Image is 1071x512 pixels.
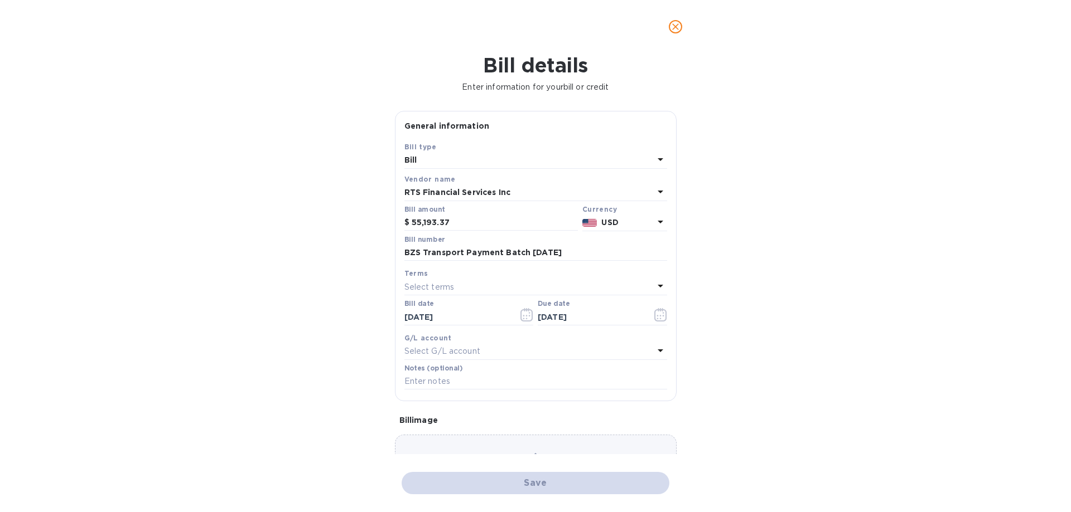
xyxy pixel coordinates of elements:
img: USD [582,219,597,227]
b: Terms [404,269,428,277]
p: Select terms [404,281,455,293]
label: Bill number [404,236,445,243]
b: General information [404,121,490,130]
b: Currency [582,205,617,213]
button: close [662,13,689,40]
input: Enter notes [404,373,667,390]
b: RTS Financial Services Inc [404,188,510,197]
div: $ [404,214,412,231]
input: $ Enter bill amount [412,214,578,231]
p: Bill image [399,415,672,426]
input: Due date [538,309,643,325]
p: Select G/L account [404,345,480,357]
label: Notes (optional) [404,365,463,372]
b: USD [601,218,618,227]
h1: Bill details [9,53,1062,77]
b: Bill type [404,143,437,151]
input: Select date [404,309,510,325]
label: Bill amount [404,206,445,213]
b: Bill [404,155,417,164]
p: Enter information for your bill or credit [9,81,1062,93]
b: G/L account [404,334,452,342]
label: Due date [538,301,570,308]
b: Vendor name [404,175,456,183]
label: Bill date [404,301,434,308]
input: Enter bill number [404,245,667,261]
